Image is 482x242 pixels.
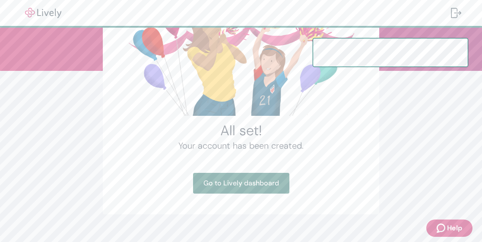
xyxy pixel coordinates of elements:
[124,122,358,139] h2: All set!
[447,223,462,233] span: Help
[19,8,67,18] img: Lively
[444,3,468,23] button: Log out
[124,139,358,152] h4: Your account has been created.
[426,220,472,237] button: Zendesk support iconHelp
[437,223,447,233] svg: Zendesk support icon
[193,173,289,194] a: Go to Lively dashboard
